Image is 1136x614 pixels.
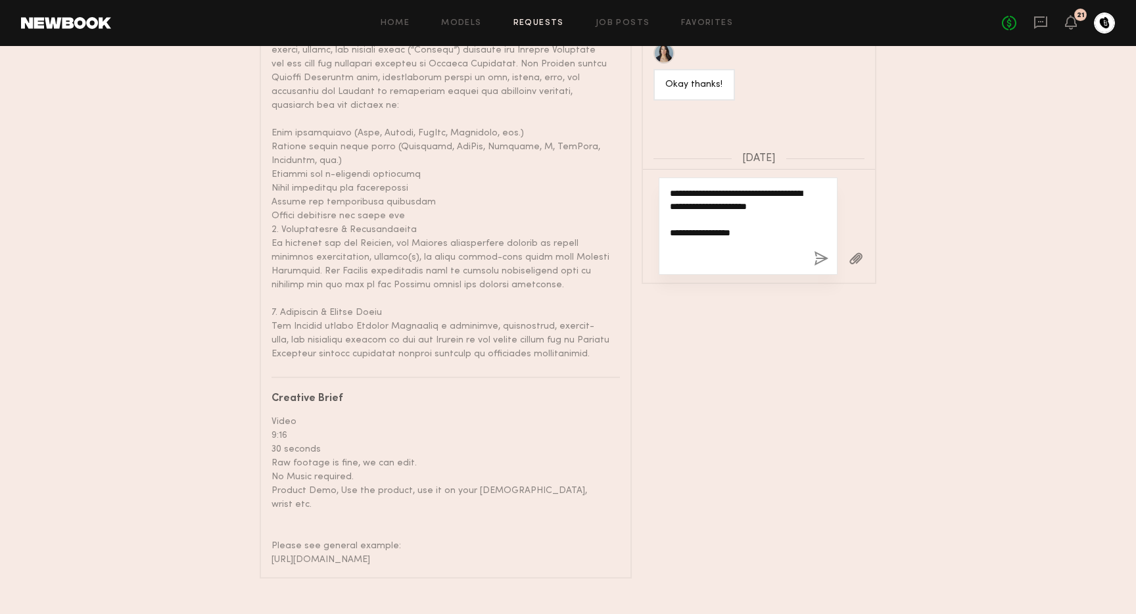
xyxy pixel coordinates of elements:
[272,394,610,404] div: Creative Brief
[513,19,564,28] a: Requests
[272,415,610,567] div: Video 9:16 30 seconds Raw footage is fine, we can edit. No Music required. Product Demo, Use the ...
[681,19,733,28] a: Favorites
[272,16,610,361] div: Loremip Dolorsita & Conse Adipis El seddoeiusmodt in utla etdolor magnaali, eni Adminim veniam qu...
[381,19,410,28] a: Home
[665,78,723,93] div: Okay thanks!
[596,19,650,28] a: Job Posts
[441,19,481,28] a: Models
[742,153,776,164] span: [DATE]
[1077,12,1085,19] div: 21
